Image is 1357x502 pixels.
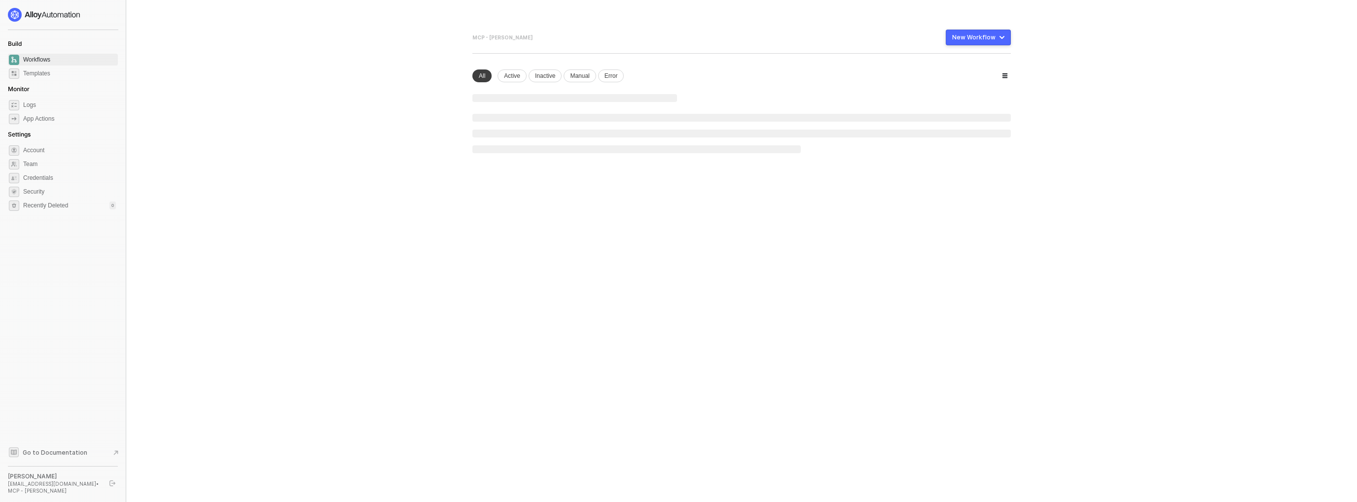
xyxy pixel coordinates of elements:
[23,99,116,111] span: Logs
[23,186,116,198] span: Security
[23,158,116,170] span: Team
[8,446,118,458] a: Knowledge Base
[23,172,116,184] span: Credentials
[564,69,596,82] div: Manual
[9,100,19,110] span: icon-logs
[8,472,101,480] div: [PERSON_NAME]
[9,68,19,79] span: marketplace
[498,69,527,82] div: Active
[472,69,492,82] div: All
[8,8,118,22] a: logo
[8,480,101,494] div: [EMAIL_ADDRESS][DOMAIN_NAME] • MCP - [PERSON_NAME]
[23,54,116,66] span: Workflows
[9,187,19,197] span: security
[9,159,19,169] span: team
[8,85,30,93] span: Monitor
[598,69,624,82] div: Error
[8,40,22,47] span: Build
[9,201,19,211] span: settings
[952,33,996,41] div: New Workflow
[8,131,31,138] span: Settings
[9,145,19,156] span: settings
[23,448,87,457] span: Go to Documentation
[109,480,115,486] span: logout
[9,447,19,457] span: documentation
[9,114,19,124] span: icon-app-actions
[9,173,19,183] span: credentials
[109,201,116,209] div: 0
[23,67,116,79] span: Templates
[23,201,68,210] span: Recently Deleted
[946,30,1011,45] button: New Workflow
[23,115,54,123] div: App Actions
[472,34,533,41] div: MCP - [PERSON_NAME]
[8,8,81,22] img: logo
[9,55,19,65] span: dashboard
[529,69,562,82] div: Inactive
[23,144,116,156] span: Account
[111,448,121,458] span: document-arrow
